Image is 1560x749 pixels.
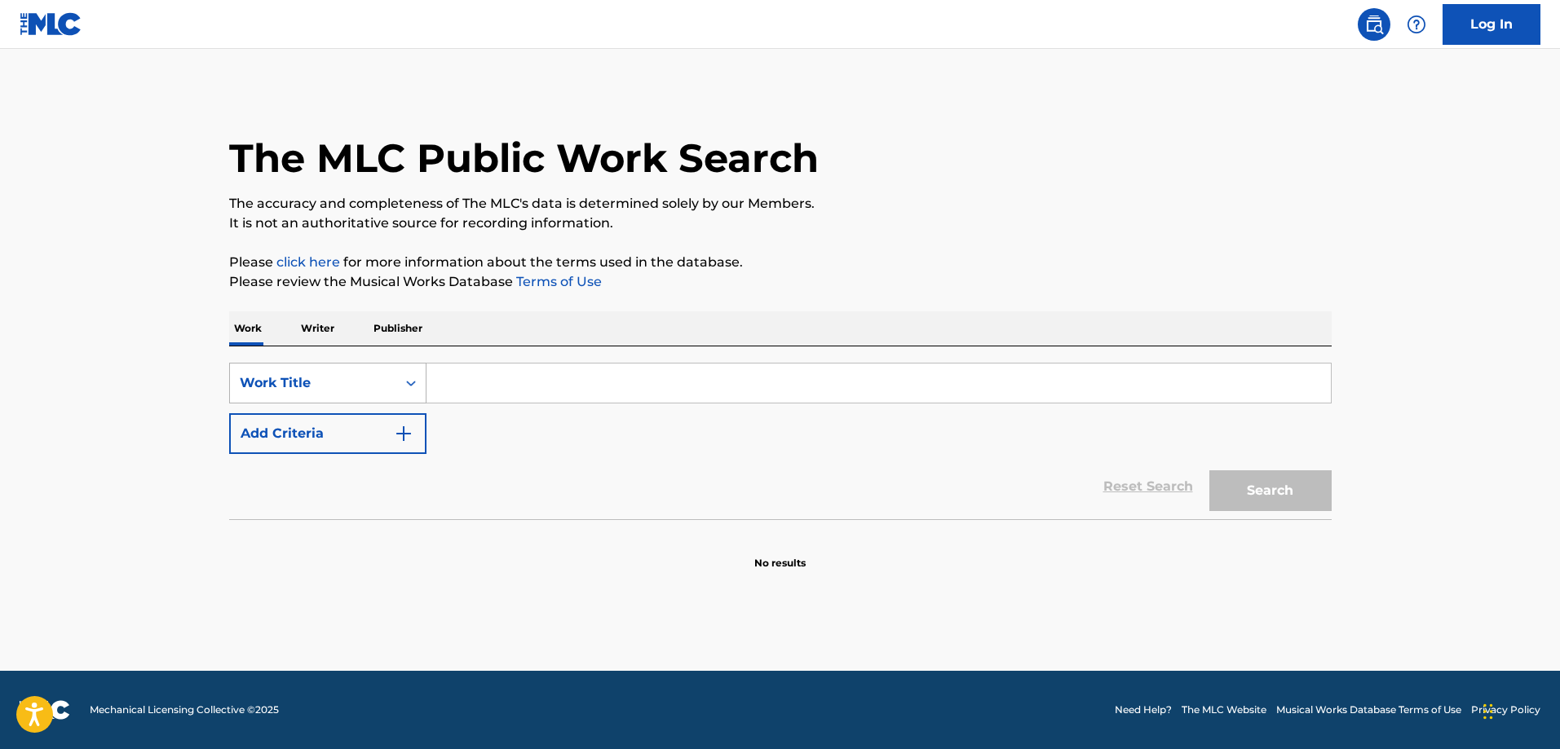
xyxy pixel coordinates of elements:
[229,134,819,183] h1: The MLC Public Work Search
[20,12,82,36] img: MLC Logo
[229,194,1332,214] p: The accuracy and completeness of The MLC's data is determined solely by our Members.
[296,311,339,346] p: Writer
[1276,703,1461,717] a: Musical Works Database Terms of Use
[90,703,279,717] span: Mechanical Licensing Collective © 2025
[1483,687,1493,736] div: Drag
[754,536,806,571] p: No results
[229,214,1332,233] p: It is not an authoritative source for recording information.
[1364,15,1384,34] img: search
[229,413,426,454] button: Add Criteria
[1358,8,1390,41] a: Public Search
[394,424,413,443] img: 9d2ae6d4665cec9f34b9.svg
[229,311,267,346] p: Work
[513,274,602,289] a: Terms of Use
[369,311,427,346] p: Publisher
[1471,703,1540,717] a: Privacy Policy
[276,254,340,270] a: click here
[1182,703,1266,717] a: The MLC Website
[229,272,1332,292] p: Please review the Musical Works Database
[1400,8,1433,41] div: Help
[1443,4,1540,45] a: Log In
[229,253,1332,272] p: Please for more information about the terms used in the database.
[20,700,70,720] img: logo
[1115,703,1172,717] a: Need Help?
[1407,15,1426,34] img: help
[229,363,1332,519] form: Search Form
[240,373,387,393] div: Work Title
[1478,671,1560,749] iframe: Chat Widget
